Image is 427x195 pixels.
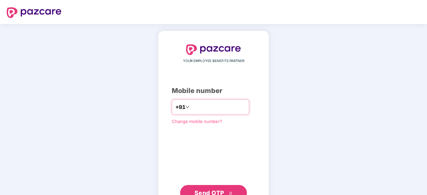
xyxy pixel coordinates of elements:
span: YOUR EMPLOYEE BENEFITS PARTNER [183,58,244,64]
a: Change mobile number? [172,119,222,124]
img: logo [7,7,61,18]
span: down [185,105,189,109]
img: logo [186,44,241,55]
div: Mobile number [172,86,255,96]
span: +91 [175,103,185,111]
